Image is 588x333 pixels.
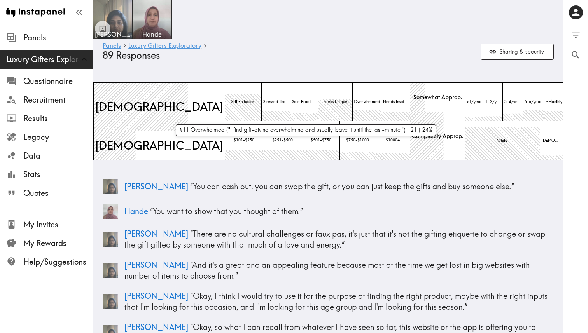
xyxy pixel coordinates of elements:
[103,263,118,278] img: Panelist thumbnail
[570,50,581,60] span: Search
[124,181,188,191] span: [PERSON_NAME]
[271,136,294,145] span: $251-$500
[128,42,201,50] a: Luxury Gifters Exploratory
[103,225,554,253] a: Panelist thumbnail[PERSON_NAME] “There are no cultural challenges or faux pas, it's just that it'...
[23,94,93,105] span: Recruitment
[23,219,93,230] span: My Invites
[410,131,465,141] span: Completely Approp.
[124,206,148,216] span: Hande
[23,32,93,43] span: Panels
[124,229,188,239] span: [PERSON_NAME]
[23,113,93,124] span: Results
[352,98,382,106] span: Overwhelmed
[503,98,522,106] span: 3-4/year
[309,136,333,145] span: $501-$750
[465,98,483,106] span: <1/year
[523,98,543,106] span: 5-6/year
[384,136,401,145] span: $1000+
[95,30,131,38] span: [PERSON_NAME]
[563,25,588,45] button: Filter Responses
[94,136,225,155] span: [DEMOGRAPHIC_DATA]
[23,188,93,199] span: Quotes
[23,132,93,143] span: Legacy
[124,181,554,192] p: “ You can cash out, you can swap the gift, or you can just keep the gifts and buy someone else. ”
[229,98,257,106] span: Gift Enthusiast
[23,169,93,180] span: Stats
[381,98,410,106] span: Needs Inspiration
[103,256,554,284] a: Panelist thumbnail[PERSON_NAME] “And it's a great and an appealing feature because most of the ti...
[103,288,554,316] a: Panelist thumbnail[PERSON_NAME] “Okay, I think I would try to use it for the purpose of finding t...
[124,206,554,217] p: “ You want to show that you thought of them. ”
[124,291,554,312] p: “ Okay, I think I would try to use it for the purpose of finding the right product, maybe with th...
[103,294,118,309] img: Panelist thumbnail
[563,45,588,65] button: Search
[412,92,464,103] span: Somewhat Approp.
[124,322,188,332] span: [PERSON_NAME]
[94,97,225,116] span: [DEMOGRAPHIC_DATA]
[103,179,118,194] img: Panelist thumbnail
[103,200,554,222] a: Panelist thumbnailHande “You want to show that you thought of them.”
[495,136,509,145] span: White
[103,232,118,247] img: Panelist thumbnail
[6,54,93,65] span: Luxury Gifters Exploratory
[23,76,93,87] span: Questionnaire
[322,98,349,106] span: Seeks Unique
[134,30,170,38] span: Hande
[124,260,554,281] p: “ And it's a great and an appealing feature because most of the time we get lost in big websites ...
[124,260,188,270] span: [PERSON_NAME]
[124,291,188,301] span: [PERSON_NAME]
[23,238,93,249] span: My Rewards
[23,256,93,267] span: Help/Suggestions
[544,98,564,106] span: ~Monthly
[345,136,371,145] span: $750-$1000
[103,42,121,50] a: Panels
[95,21,110,37] button: Toggle between responses and questions
[540,136,563,145] span: [DEMOGRAPHIC_DATA]
[484,98,503,106] span: 1-2/year
[290,98,318,106] span: Safe Practical
[124,228,554,250] p: “ There are no cultural challenges or faux pas, it's just that it's not the gifting etiquette to ...
[232,136,256,145] span: $101-$250
[570,30,581,40] span: Filter Responses
[262,98,290,106] span: Stressed Thoughtful
[103,50,160,61] span: 89 Responses
[103,204,118,219] img: Panelist thumbnail
[481,44,554,60] button: Sharing & security
[23,150,93,161] span: Data
[103,176,554,197] a: Panelist thumbnail[PERSON_NAME] “You can cash out, you can swap the gift, or you can just keep th...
